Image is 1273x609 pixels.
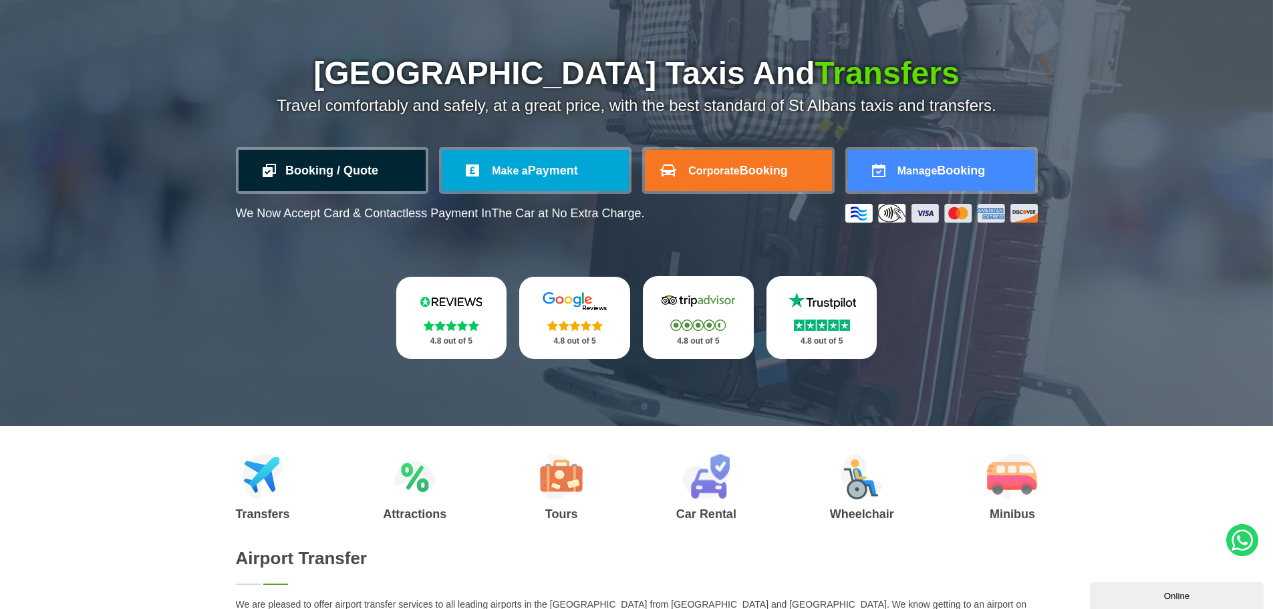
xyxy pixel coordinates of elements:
[830,508,894,520] h3: Wheelchair
[987,508,1037,520] h3: Minibus
[688,165,739,176] span: Corporate
[411,333,492,350] p: 4.8 out of 5
[547,320,603,331] img: Stars
[411,291,491,312] img: Reviews.io
[540,508,583,520] h3: Tours
[643,276,754,359] a: Tripadvisor Stars 4.8 out of 5
[535,291,615,312] img: Google
[848,150,1035,191] a: ManageBooking
[897,165,938,176] span: Manage
[682,454,730,499] img: Car Rental
[841,454,883,499] img: Wheelchair
[766,276,877,359] a: Trustpilot Stars 4.8 out of 5
[396,277,507,359] a: Reviews.io Stars 4.8 out of 5
[658,291,738,311] img: Tripadvisor
[1090,580,1266,609] iframe: chat widget
[815,55,960,91] span: Transfers
[658,333,739,350] p: 4.8 out of 5
[645,150,832,191] a: CorporateBooking
[492,165,527,176] span: Make a
[987,454,1037,499] img: Minibus
[845,204,1038,223] img: Credit And Debit Cards
[540,454,583,499] img: Tours
[394,454,435,499] img: Attractions
[239,150,426,191] a: Booking / Quote
[519,277,630,359] a: Google Stars 4.8 out of 5
[676,508,736,520] h3: Car Rental
[383,508,446,520] h3: Attractions
[782,291,862,311] img: Trustpilot
[243,454,283,499] img: Airport Transfers
[236,207,645,221] p: We Now Accept Card & Contactless Payment In
[794,320,850,331] img: Stars
[534,333,615,350] p: 4.8 out of 5
[236,548,1038,569] h2: Airport Transfer
[442,150,629,191] a: Make aPayment
[236,508,290,520] h3: Transfers
[236,96,1038,115] p: Travel comfortably and safely, at a great price, with the best standard of St Albans taxis and tr...
[424,320,479,331] img: Stars
[781,333,863,350] p: 4.8 out of 5
[491,207,644,220] span: The Car at No Extra Charge.
[670,320,726,331] img: Stars
[236,57,1038,90] h1: [GEOGRAPHIC_DATA] Taxis And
